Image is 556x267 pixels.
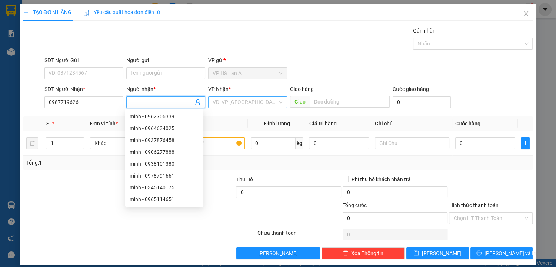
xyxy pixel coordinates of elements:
div: minh - 0965114651 [130,195,199,203]
div: Tổng: 1 [26,159,215,167]
div: minh - 0978791661 [125,170,203,182]
span: Yêu cầu xuất hóa đơn điện tử [83,9,161,15]
div: minh - 0965114651 [125,193,203,205]
div: minh - 0938101380 [125,158,203,170]
span: Xóa Thông tin [351,249,383,257]
span: delete [343,250,348,256]
div: SĐT Người Nhận [44,85,123,93]
span: plus [521,140,529,146]
span: user-add [195,99,201,105]
button: Close [516,4,536,24]
button: save[PERSON_NAME] [406,247,469,259]
span: close [523,11,529,17]
span: [PERSON_NAME] và In [485,249,536,257]
input: 0 [309,137,369,149]
span: VP Nhận [208,86,229,92]
div: minh - 0906277888 [125,146,203,158]
input: Cước giao hàng [393,96,451,108]
div: Người nhận [126,85,205,93]
div: minh - 0938101380 [130,160,199,168]
span: Định lượng [264,121,290,126]
span: printer [476,250,482,256]
label: Hình thức thanh toán [449,202,498,208]
div: VP gửi [208,56,287,64]
button: printer[PERSON_NAME] và In [470,247,533,259]
span: plus [23,10,29,15]
div: minh - 0962706339 [130,112,199,121]
button: delete [26,137,38,149]
div: Người gửi [126,56,205,64]
div: minh - 0937876458 [125,134,203,146]
button: plus [521,137,530,149]
input: Dọc đường [310,96,389,108]
span: save [414,250,419,256]
label: Cước giao hàng [393,86,429,92]
span: [PERSON_NAME] [258,249,298,257]
input: VD: Bàn, Ghế [170,137,245,149]
span: Cước hàng [455,121,480,126]
span: Thu Hộ [236,176,253,182]
div: minh - 0937876458 [130,136,199,144]
span: SL [46,121,52,126]
label: Gán nhãn [413,28,436,34]
span: Giao hàng [290,86,314,92]
th: Ghi chú [372,116,452,131]
img: icon [83,10,89,16]
span: Đơn vị tính [90,121,118,126]
span: Giao [290,96,310,108]
div: minh - 0964634025 [130,124,199,132]
div: minh - 0906277888 [130,148,199,156]
div: Chưa thanh toán [257,229,342,242]
input: Ghi Chú [375,137,449,149]
button: deleteXóa Thông tin [322,247,405,259]
span: VP Hà Lan A [213,68,283,79]
span: kg [296,137,303,149]
div: minh - 0962706339 [125,111,203,122]
span: Phí thu hộ khách nhận trả [349,175,414,183]
span: Giá trị hàng [309,121,336,126]
div: SĐT Người Gửi [44,56,123,64]
div: minh - 0345140175 [130,183,199,192]
span: TẠO ĐƠN HÀNG [23,9,71,15]
span: Khác [94,138,160,149]
div: minh - 0964634025 [125,122,203,134]
span: Tổng cước [343,202,367,208]
div: minh - 0345140175 [125,182,203,193]
button: [PERSON_NAME] [236,247,320,259]
span: [PERSON_NAME] [422,249,462,257]
div: minh - 0978791661 [130,172,199,180]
